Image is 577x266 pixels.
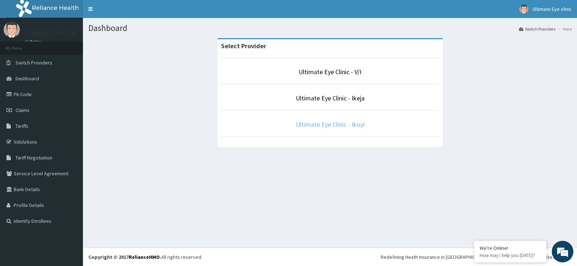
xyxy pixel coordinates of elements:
footer: All rights reserved. [83,248,577,266]
img: User Image [519,5,528,14]
div: Redefining Heath Insurance in [GEOGRAPHIC_DATA] using Telemedicine and Data Science! [381,253,572,261]
img: User Image [4,22,20,38]
h1: Dashboard [88,23,572,33]
span: Claims [16,107,30,113]
span: Tariff Negotiation [16,154,52,161]
strong: Select Provider [221,42,266,50]
p: How may I help you today? [480,252,541,258]
a: Ultimate Eye Clinic - Ikeja [296,94,365,102]
li: Here [556,26,572,32]
p: Ultimate Eye clinic [25,29,78,36]
a: Ultimate Eye Clinic - Ikoyi [296,120,365,129]
strong: Copyright © 2017 . [88,254,161,260]
a: Ultimate Eye Clinic - V/I [299,68,361,76]
span: Switch Providers [16,59,52,66]
div: We're Online! [480,245,541,251]
span: Ultimate Eye clinic [533,6,572,12]
a: RelianceHMO [129,254,160,260]
a: Switch Providers [519,26,555,32]
span: Tariffs [16,123,28,129]
a: Online [25,39,43,44]
span: Dashboard [16,75,39,82]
